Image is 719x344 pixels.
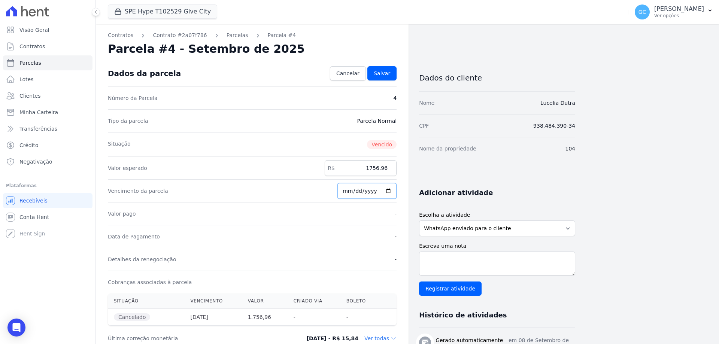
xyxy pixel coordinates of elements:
span: Visão Geral [19,26,49,34]
a: Minha Carteira [3,105,92,120]
dd: - [395,256,397,263]
th: 1.756,96 [242,309,288,326]
a: Contratos [3,39,92,54]
a: Parcelas [227,31,248,39]
dt: Última correção monetária [108,335,279,342]
a: Parcela #4 [268,31,296,39]
a: Transferências [3,121,92,136]
div: Plataformas [6,181,90,190]
dd: 104 [565,145,575,152]
a: Cancelar [330,66,366,80]
th: [DATE] [184,309,242,326]
a: Lucelia Dutra [540,100,575,106]
a: Salvar [367,66,397,80]
span: Clientes [19,92,40,100]
dd: 938.484.390-34 [533,122,575,130]
span: Minha Carteira [19,109,58,116]
a: Visão Geral [3,22,92,37]
dt: Tipo da parcela [108,117,148,125]
dt: CPF [419,122,429,130]
a: Clientes [3,88,92,103]
button: GC [PERSON_NAME] Ver opções [629,1,719,22]
th: Boleto [340,293,381,309]
th: Valor [242,293,288,309]
h3: Histórico de atividades [419,311,507,320]
span: Parcelas [19,59,41,67]
h3: Dados do cliente [419,73,575,82]
dt: Situação [108,140,131,149]
a: Contrato #2a07f786 [153,31,207,39]
span: Contratos [19,43,45,50]
th: Vencimento [184,293,242,309]
dt: Nome da propriedade [419,145,476,152]
dt: Vencimento da parcela [108,187,168,195]
h3: Adicionar atividade [419,188,493,197]
span: Negativação [19,158,52,165]
p: Ver opções [654,13,704,19]
a: Parcelas [3,55,92,70]
span: Lotes [19,76,34,83]
span: Conta Hent [19,213,49,221]
a: Crédito [3,138,92,153]
th: - [340,309,381,326]
a: Lotes [3,72,92,87]
label: Escolha a atividade [419,211,575,219]
span: Vencido [367,140,397,149]
dt: Número da Parcela [108,94,158,102]
dd: [DATE] - R$ 15,84 [306,335,358,342]
dd: Ver todas [364,335,397,342]
th: Criado via [288,293,340,309]
span: Crédito [19,141,39,149]
div: Dados da parcela [108,69,181,78]
span: Cancelar [336,70,359,77]
dt: Detalhes da renegociação [108,256,176,263]
dt: Data de Pagamento [108,233,160,240]
div: Open Intercom Messenger [7,319,25,337]
th: Situação [108,293,184,309]
dt: Valor esperado [108,164,147,172]
span: Transferências [19,125,57,133]
label: Escreva uma nota [419,242,575,250]
dd: - [395,210,397,217]
input: Registrar atividade [419,281,482,296]
dd: - [395,233,397,240]
span: Salvar [374,70,390,77]
dt: Cobranças associadas à parcela [108,278,192,286]
nav: Breadcrumb [108,31,397,39]
dt: Nome [419,99,434,107]
dt: Valor pago [108,210,136,217]
a: Contratos [108,31,133,39]
th: - [288,309,340,326]
span: GC [638,9,646,15]
a: Negativação [3,154,92,169]
span: Cancelado [114,313,150,321]
p: [PERSON_NAME] [654,5,704,13]
dd: Parcela Normal [357,117,397,125]
span: Recebíveis [19,197,48,204]
dd: 4 [393,94,397,102]
h2: Parcela #4 - Setembro de 2025 [108,42,305,56]
button: SPE Hype T102529 Give City [108,4,217,19]
a: Recebíveis [3,193,92,208]
a: Conta Hent [3,210,92,225]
